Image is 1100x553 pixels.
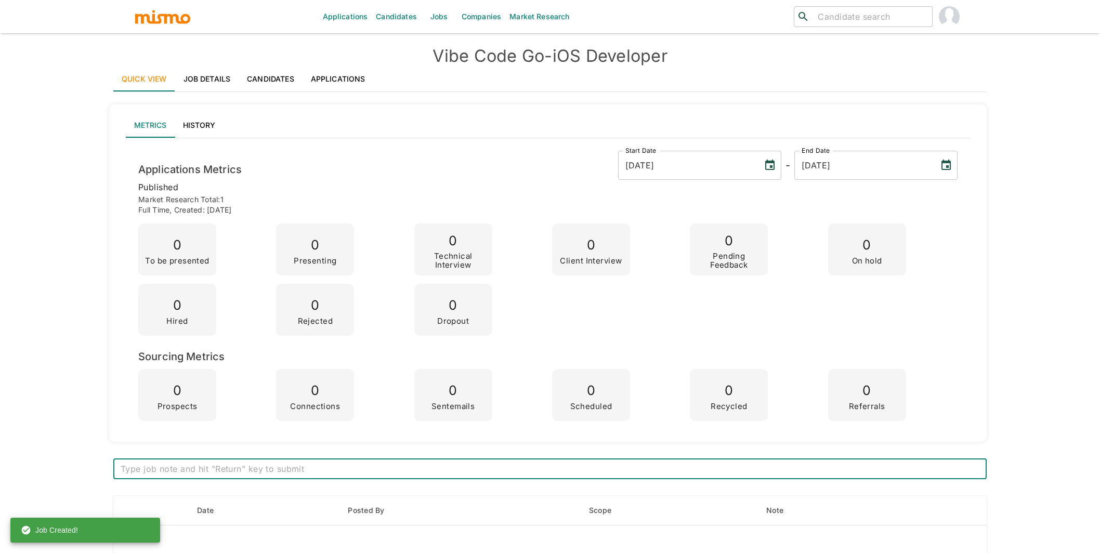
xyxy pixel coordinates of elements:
[239,67,303,91] a: Candidates
[166,317,188,326] p: Hired
[785,157,790,174] h6: -
[175,113,224,138] button: History
[560,234,622,257] p: 0
[694,252,764,269] p: Pending Feedback
[145,257,209,266] p: To be presented
[694,230,764,253] p: 0
[618,151,755,180] input: MM/DD/YYYY
[126,113,970,138] div: lab API tabs example
[138,194,958,205] p: Market Research Total: 1
[138,205,958,215] p: Full time , Created: [DATE]
[298,317,333,326] p: Rejected
[431,379,475,402] p: 0
[560,257,622,266] p: Client Interview
[339,496,581,525] th: Posted By
[175,67,239,91] a: Job Details
[189,496,339,525] th: Date
[939,6,960,27] img: Carmen Vilachá
[711,402,748,411] p: Recycled
[303,67,374,91] a: Applications
[570,379,612,402] p: 0
[849,379,885,402] p: 0
[437,294,469,317] p: 0
[158,379,198,402] p: 0
[711,379,748,402] p: 0
[852,257,882,266] p: On hold
[290,402,340,411] p: Connections
[158,402,198,411] p: Prospects
[145,234,209,257] p: 0
[814,9,928,24] input: Candidate search
[21,521,78,539] div: Job Created!
[290,379,340,402] p: 0
[113,67,175,91] a: Quick View
[437,317,469,326] p: Dropout
[759,155,780,176] button: Choose date, selected date is Sep 8, 2025
[138,180,958,194] p: published
[138,161,242,178] h6: Applications Metrics
[418,252,488,269] p: Technical Interview
[113,46,987,67] h4: Vibe Code Go - iOS Developer
[852,234,882,257] p: 0
[298,294,333,317] p: 0
[166,294,188,317] p: 0
[802,146,830,155] label: End Date
[758,496,911,525] th: Note
[431,402,475,411] p: Sentemails
[849,402,885,411] p: Referrals
[570,402,612,411] p: Scheduled
[625,146,657,155] label: Start Date
[294,234,336,257] p: 0
[138,348,958,365] h6: Sourcing Metrics
[126,113,175,138] button: Metrics
[418,230,488,253] p: 0
[794,151,932,180] input: MM/DD/YYYY
[294,257,336,266] p: Presenting
[581,496,758,525] th: Scope
[134,9,191,24] img: logo
[936,155,957,176] button: Choose date, selected date is Sep 8, 2025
